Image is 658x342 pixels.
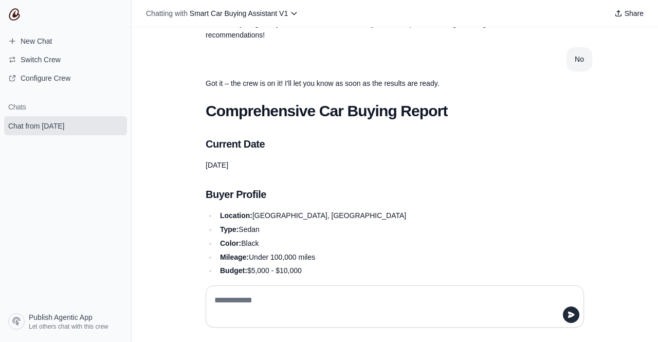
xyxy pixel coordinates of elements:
[217,251,535,263] li: Under 100,000 miles
[190,9,288,17] span: Smart Car Buying Assistant V1
[217,210,535,222] li: [GEOGRAPHIC_DATA], [GEOGRAPHIC_DATA]
[610,6,648,21] button: Share
[29,312,93,322] span: Publish Agentic App
[220,266,247,275] strong: Budget:
[4,51,127,68] button: Switch Crew
[29,322,108,331] span: Let others chat with this crew
[206,187,535,202] h2: Buyer Profile
[217,238,535,249] li: Black
[220,211,252,220] strong: Location:
[4,33,127,49] a: New Chat
[220,239,241,247] strong: Color:
[146,8,188,19] span: Chatting with
[217,265,535,277] li: $5,000 - $10,000
[21,73,70,83] span: Configure Crew
[142,6,302,21] button: Chatting with Smart Car Buying Assistant V1
[4,309,127,334] a: Publish Agentic App Let others chat with this crew
[197,71,543,96] section: Response
[625,8,644,19] span: Share
[220,253,249,261] strong: Mileage:
[21,36,52,46] span: New Chat
[8,8,21,21] img: CrewAI Logo
[206,78,535,89] p: Got it – the crew is on it! I'll let you know as soon as the results are ready.
[4,116,127,135] a: Chat from [DATE]
[21,55,61,65] span: Switch Crew
[8,121,64,131] span: Chat from [DATE]
[217,224,535,236] li: Sedan
[575,53,584,65] div: No
[220,225,239,233] strong: Type:
[206,18,535,42] p: Is there anything else you would like to add or modify? If not, I’ll proceed with generating the ...
[206,137,535,151] h2: Current Date
[566,47,592,71] section: User message
[607,293,658,342] iframe: Chat Widget
[206,102,535,120] h1: Comprehensive Car Buying Report
[206,159,535,171] p: [DATE]
[4,70,127,86] a: Configure Crew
